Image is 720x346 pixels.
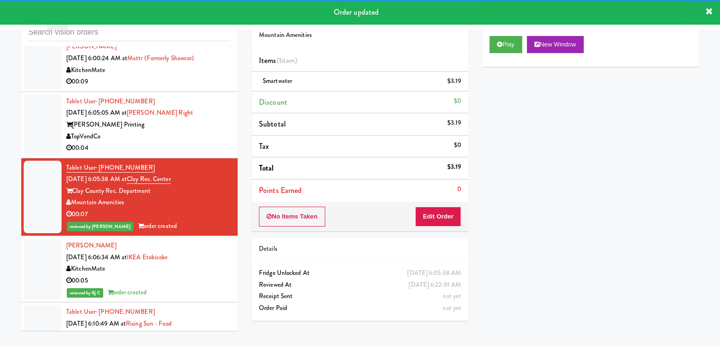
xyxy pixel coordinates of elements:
div: [DATE] 6:05:38 AM [407,267,461,279]
span: · [PHONE_NUMBER] [96,163,155,172]
div: 0 [457,183,461,195]
span: Tax [259,141,269,152]
a: Mattr (formerly Shawcor) [127,54,194,63]
div: Reviewed At [259,279,461,291]
span: Smartwater [263,76,292,85]
span: [DATE] 6:05:38 AM at [66,174,127,183]
a: Tablet User· [PHONE_NUMBER] [66,163,155,173]
a: [PERSON_NAME] Right [127,108,193,117]
a: Tablet User· [PHONE_NUMBER] [66,97,155,106]
div: 00:05 [66,275,231,287]
span: order created [107,288,147,297]
a: Tablet User· [PHONE_NUMBER] [66,307,155,316]
span: [DATE] 6:10:49 AM at [66,319,126,328]
span: [DATE] 6:00:24 AM at [66,54,127,63]
span: reviewed by Bj C [67,288,103,298]
button: Play [489,36,522,53]
ng-pluralize: item [281,55,295,66]
div: $0 [454,95,461,107]
span: [DATE] 6:06:34 AM at [66,253,127,262]
span: (1 ) [276,55,298,66]
span: Discount [259,97,287,108]
input: Search vision orders [28,24,231,41]
div: NWL - Rising Sun [66,329,231,341]
a: Rising Sun - Food [126,319,172,328]
span: order created [138,221,177,230]
span: Order updated [334,7,379,18]
span: · [PHONE_NUMBER] [96,97,155,106]
span: Subtotal [259,118,286,129]
span: not yet [443,291,461,300]
li: [PERSON_NAME][DATE] 6:06:34 AM atIKEA EtobicokeKitchenMate00:05reviewed by Bj Corder created [21,236,238,302]
div: Order Paid [259,302,461,314]
span: Points Earned [259,185,302,196]
div: Receipt Sent [259,291,461,302]
div: Mountain Amenities [66,197,231,209]
span: [DATE] 6:05:05 AM at [66,108,127,117]
div: Fridge Unlocked At [259,267,461,279]
div: $3.19 [447,75,462,87]
a: [PERSON_NAME] [66,241,116,250]
h5: Mountain Amenities [259,32,461,39]
li: [PERSON_NAME][DATE] 6:00:24 AM atMattr (formerly Shawcor)KitchenMate00:09 [21,37,238,91]
div: 00:07 [66,209,231,220]
div: $3.19 [447,161,462,173]
button: New Window [527,36,584,53]
span: reviewed by [PERSON_NAME] [67,222,133,231]
a: IKEA Etobicoke [127,253,168,262]
div: $0 [454,139,461,151]
div: [PERSON_NAME] Printing [66,119,231,131]
a: [PERSON_NAME] [66,42,116,51]
div: Details [259,243,461,255]
span: · [PHONE_NUMBER] [96,307,155,316]
div: KitchenMate [66,64,231,76]
div: TopVendCo [66,131,231,143]
div: 00:04 [66,142,231,154]
div: [DATE] 6:22:01 AM [409,279,461,291]
li: Tablet User· [PHONE_NUMBER][DATE] 6:05:38 AM atClay Rec. CenterClay County Rec. DepartmentMountai... [21,158,238,237]
div: Clay County Rec. Department [66,185,231,197]
div: 00:09 [66,76,231,88]
a: Clay Rec. Center [127,174,171,184]
div: KitchenMate [66,263,231,275]
span: Items [259,55,297,66]
button: No Items Taken [259,207,325,227]
span: Total [259,163,274,173]
li: Tablet User· [PHONE_NUMBER][DATE] 6:05:05 AM at[PERSON_NAME] Right[PERSON_NAME] PrintingTopVendCo... [21,92,238,158]
span: not yet [443,303,461,312]
div: $3.19 [447,117,462,129]
button: Edit Order [415,207,461,227]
